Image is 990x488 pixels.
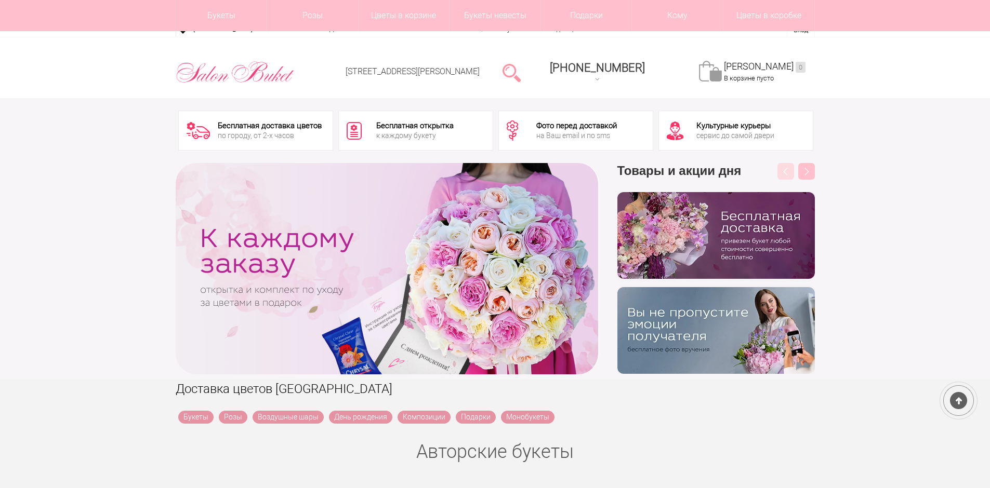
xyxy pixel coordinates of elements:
div: к каждому букету [376,132,454,139]
ins: 0 [796,62,806,73]
div: Бесплатная доставка цветов [218,122,322,130]
button: Next [798,163,815,180]
div: сервис до самой двери [696,132,774,139]
a: [STREET_ADDRESS][PERSON_NAME] [346,66,480,76]
div: на Ваш email и по sms [536,132,617,139]
a: Авторские букеты [416,441,574,463]
h1: Доставка цветов [GEOGRAPHIC_DATA] [176,379,815,398]
a: Воздушные шары [253,411,324,424]
a: Розы [219,411,247,424]
div: Бесплатная открытка [376,122,454,130]
img: Цветы Нижний Новгород [176,59,295,86]
a: Монобукеты [501,411,555,424]
img: hpaj04joss48rwypv6hbykmvk1dj7zyr.png.webp [617,192,815,279]
a: [PHONE_NUMBER] [544,58,651,87]
h3: Товары и акции дня [617,163,815,192]
a: [PERSON_NAME] [724,61,806,73]
div: Культурные курьеры [696,122,774,130]
span: [PHONE_NUMBER] [550,61,645,74]
img: v9wy31nijnvkfycrkduev4dhgt9psb7e.png.webp [617,287,815,374]
a: Композиции [398,411,451,424]
a: День рождения [329,411,392,424]
div: Фото перед доставкой [536,122,617,130]
div: по городу, от 2-х часов [218,132,322,139]
span: В корзине пусто [724,74,774,82]
a: Подарки [456,411,496,424]
a: Букеты [178,411,214,424]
